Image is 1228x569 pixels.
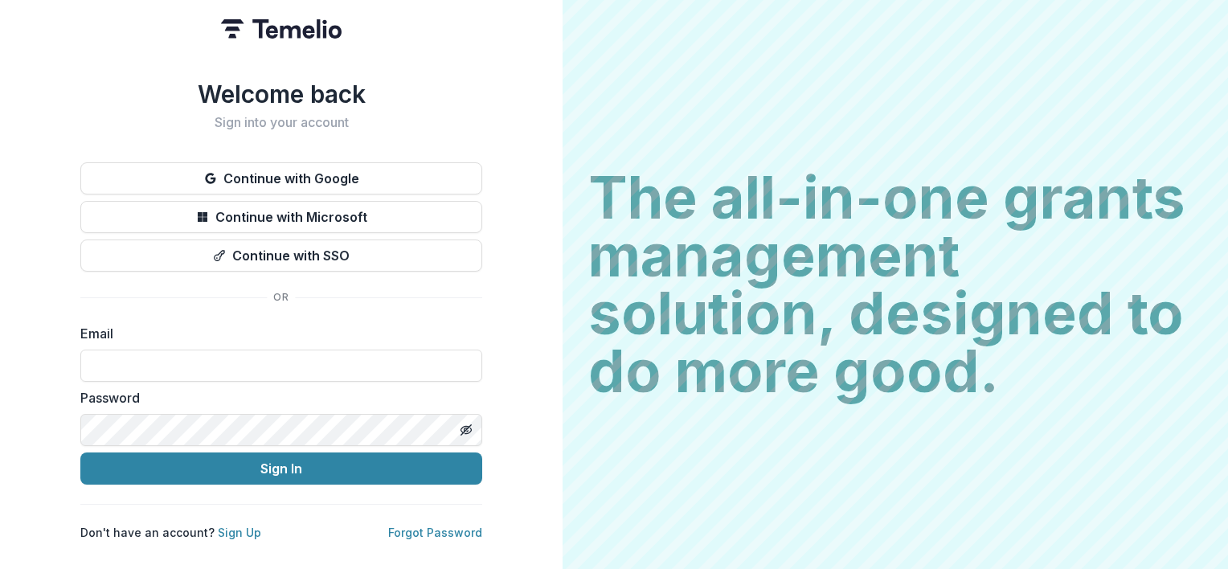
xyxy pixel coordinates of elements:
h1: Welcome back [80,80,482,108]
button: Sign In [80,452,482,485]
a: Sign Up [218,526,261,539]
button: Continue with Google [80,162,482,194]
h2: Sign into your account [80,115,482,130]
a: Forgot Password [388,526,482,539]
label: Password [80,388,473,407]
button: Toggle password visibility [453,417,479,443]
p: Don't have an account? [80,524,261,541]
img: Temelio [221,19,342,39]
button: Continue with Microsoft [80,201,482,233]
button: Continue with SSO [80,239,482,272]
label: Email [80,324,473,343]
